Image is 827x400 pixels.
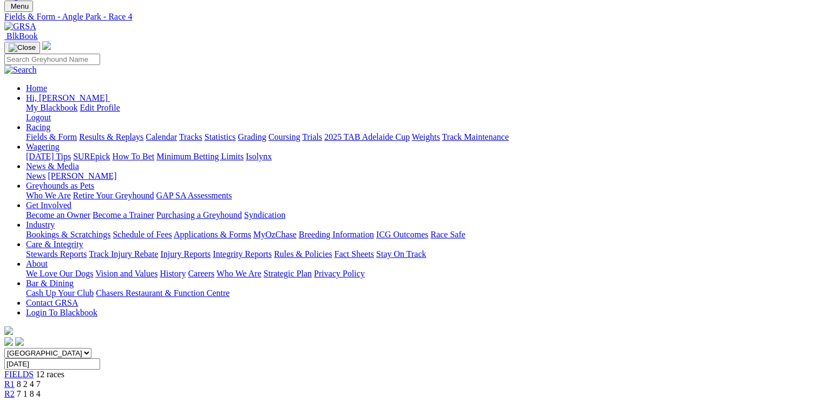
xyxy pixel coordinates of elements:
[26,269,815,279] div: About
[205,132,236,141] a: Statistics
[26,152,71,161] a: [DATE] Tips
[4,65,37,75] img: Search
[4,358,100,370] input: Select date
[26,191,71,200] a: Who We Are
[9,43,36,52] img: Close
[156,191,232,200] a: GAP SA Assessments
[26,269,93,278] a: We Love Our Dogs
[4,326,13,335] img: logo-grsa-white.png
[179,132,202,141] a: Tracks
[160,249,211,259] a: Injury Reports
[26,288,94,298] a: Cash Up Your Club
[26,308,97,317] a: Login To Blackbook
[26,162,79,171] a: News & Media
[238,132,266,141] a: Grading
[4,42,40,54] button: Toggle navigation
[246,152,272,161] a: Isolynx
[26,122,50,132] a: Racing
[26,279,74,288] a: Bar & Dining
[26,171,815,181] div: News & Media
[26,191,815,201] div: Greyhounds as Pets
[4,337,13,346] img: facebook.svg
[48,171,116,180] a: [PERSON_NAME]
[26,210,90,220] a: Become an Owner
[216,269,261,278] a: Who We Are
[146,132,177,141] a: Calendar
[26,93,108,102] span: Hi, [PERSON_NAME]
[412,132,440,141] a: Weights
[26,249,815,259] div: Care & Integrity
[4,389,15,398] a: R2
[26,142,60,151] a: Wagering
[113,152,155,161] a: How To Bet
[26,230,815,240] div: Industry
[188,269,214,278] a: Careers
[244,210,285,220] a: Syndication
[26,240,83,249] a: Care & Integrity
[96,288,229,298] a: Chasers Restaurant & Function Centre
[4,1,33,12] button: Toggle navigation
[26,298,78,307] a: Contact GRSA
[264,269,312,278] a: Strategic Plan
[314,269,365,278] a: Privacy Policy
[6,31,38,41] span: BlkBook
[26,152,815,162] div: Wagering
[15,337,24,346] img: twitter.svg
[26,83,47,93] a: Home
[26,210,815,220] div: Get Involved
[376,230,428,239] a: ICG Outcomes
[79,132,143,141] a: Results & Replays
[26,132,77,141] a: Fields & Form
[268,132,300,141] a: Coursing
[89,249,158,259] a: Track Injury Rebate
[93,210,154,220] a: Become a Trainer
[4,379,15,389] a: R1
[26,249,87,259] a: Stewards Reports
[73,152,110,161] a: SUREpick
[4,31,38,41] a: BlkBook
[174,230,251,239] a: Applications & Forms
[80,103,120,112] a: Edit Profile
[26,220,55,229] a: Industry
[36,370,64,379] span: 12 races
[4,22,36,31] img: GRSA
[17,379,41,389] span: 8 2 4 7
[156,210,242,220] a: Purchasing a Greyhound
[430,230,465,239] a: Race Safe
[17,389,41,398] span: 7 1 8 4
[213,249,272,259] a: Integrity Reports
[26,181,94,190] a: Greyhounds as Pets
[26,103,815,122] div: Hi, [PERSON_NAME]
[42,41,51,50] img: logo-grsa-white.png
[11,2,29,10] span: Menu
[274,249,332,259] a: Rules & Policies
[442,132,509,141] a: Track Maintenance
[26,230,110,239] a: Bookings & Scratchings
[302,132,322,141] a: Trials
[95,269,157,278] a: Vision and Values
[299,230,374,239] a: Breeding Information
[4,54,100,65] input: Search
[160,269,186,278] a: History
[26,93,110,102] a: Hi, [PERSON_NAME]
[334,249,374,259] a: Fact Sheets
[26,259,48,268] a: About
[26,103,78,112] a: My Blackbook
[324,132,410,141] a: 2025 TAB Adelaide Cup
[26,171,45,180] a: News
[253,230,297,239] a: MyOzChase
[73,191,154,200] a: Retire Your Greyhound
[4,12,815,22] a: Fields & Form - Angle Park - Race 4
[26,132,815,142] div: Racing
[113,230,172,239] a: Schedule of Fees
[4,370,34,379] a: FIELDS
[26,288,815,298] div: Bar & Dining
[26,113,51,122] a: Logout
[26,201,71,210] a: Get Involved
[376,249,426,259] a: Stay On Track
[156,152,244,161] a: Minimum Betting Limits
